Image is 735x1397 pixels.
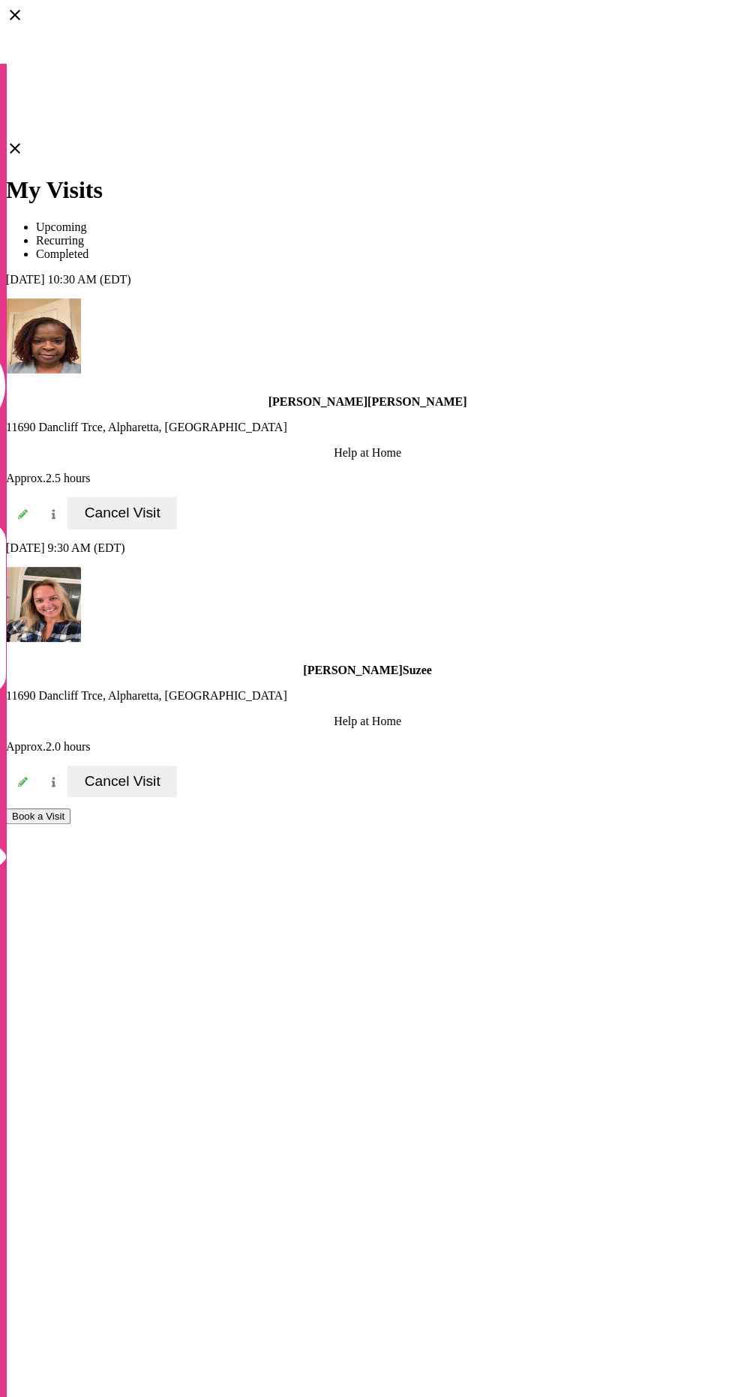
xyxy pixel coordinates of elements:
button: Cancel Visit [67,497,177,529]
img: b58fP9iDRJaMXK265Ics [6,298,81,373]
li: Completed [36,247,729,261]
span: [DATE] 10:30 AM (EDT) [6,273,131,286]
p: Help at Home [6,446,729,460]
p: [PERSON_NAME] Suzee [6,664,729,677]
p: Approx. 2.5 hours [6,472,729,485]
p: 11690 Dancliff Trce, Alpharetta, [GEOGRAPHIC_DATA] [6,421,729,434]
img: FVhIGWlSQVSRp8tieePF [6,567,81,642]
li: Recurring [36,234,729,247]
h1: My Visits [6,176,729,204]
i: close [6,139,24,157]
span: [DATE] 9:30 AM (EDT) [6,541,125,554]
p: Approx. 2.0 hours [6,740,729,754]
p: 11690 Dancliff Trce, Alpharetta, [GEOGRAPHIC_DATA] [6,689,729,703]
i: close [6,6,24,24]
p: Help at Home [6,715,729,728]
button: Cancel Visit [67,766,177,798]
p: [PERSON_NAME] [PERSON_NAME] [6,395,729,409]
button: Book a Visit [6,808,70,824]
a: Book a Visit [6,809,70,822]
li: Upcoming [36,220,729,234]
